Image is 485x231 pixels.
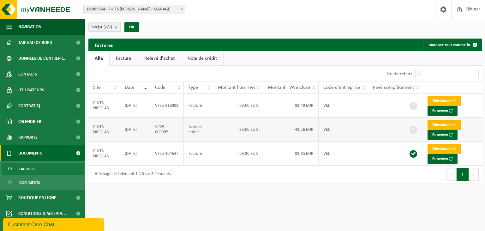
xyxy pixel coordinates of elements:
td: -43,56 EUR [263,118,318,142]
span: Montant hors TVA [218,85,255,90]
span: 10-989864 - PUITS NICOLAS - MANAGE [84,5,185,14]
span: Code d'entreprise [323,85,360,90]
span: Code [155,85,165,90]
span: Factures [19,163,35,175]
span: Boutique en ligne [18,190,56,206]
a: Relevé d'achat [138,51,181,66]
button: Previous [446,168,457,181]
td: PUITS NICOLAS [88,94,120,118]
a: Télécharger [428,120,461,130]
span: Utilisateurs [18,82,44,98]
h2: Factures [88,39,119,51]
td: 69,00 EUR [213,94,263,118]
span: Navigation [18,19,41,35]
button: 1 [457,168,469,181]
span: Type [189,85,198,90]
button: Renvoyer [428,106,458,116]
span: Contrat(s) [18,98,40,114]
td: VF25-119883 [150,94,184,118]
td: -36,00 EUR [213,118,263,142]
span: Contacts [18,66,37,82]
td: [DATE] [120,118,150,142]
span: Site(s) [92,22,112,32]
span: Conditions d'accepta... [18,206,66,222]
td: VEL [319,118,368,142]
label: Rechercher: [387,71,412,76]
span: Date [125,85,135,90]
td: [DATE] [120,142,150,166]
button: Next [469,168,479,181]
td: VEL [319,94,368,118]
span: 10-989864 - PUITS NICOLAS - MANAGE [83,5,185,14]
a: Facture [110,51,138,66]
button: Marquer tout comme lu [423,39,481,51]
a: Télécharger [428,96,461,106]
button: Renvoyer [428,130,458,140]
span: Montant TVA incluse [268,85,310,90]
span: Documents [19,177,40,189]
td: PUITS NICOLAS [88,118,120,142]
button: Site(s)(2/2) [88,22,121,32]
div: Affichage de l'élément 1 à 3 sur 3 éléments [92,169,171,180]
button: OK [124,22,139,32]
a: Documents [2,176,84,188]
td: VEL [319,142,368,166]
td: 69,30 EUR [213,142,263,166]
button: Renvoyer [428,154,458,164]
span: Site [93,85,101,90]
count: (2/2) [104,25,112,29]
span: Calendrier [18,114,41,130]
span: Payé complètement [373,85,414,90]
span: Rapports [18,130,38,145]
td: VF25-104647 [150,142,184,166]
iframe: chat widget [3,217,105,231]
td: VC25-003095 [150,118,184,142]
a: Alle [88,51,109,66]
td: 83,85 EUR [263,142,318,166]
a: Télécharger [428,144,461,154]
td: PUITS NICOLAS [88,142,120,166]
td: Facture [184,94,213,118]
span: Données de l'entrepr... [18,51,67,66]
td: 83,49 EUR [263,94,318,118]
td: [DATE] [120,94,150,118]
td: Note de crédit [184,118,213,142]
td: Facture [184,142,213,166]
a: Factures [2,163,84,175]
span: Documents [18,145,42,161]
a: Note de crédit [181,51,223,66]
span: Tableau de bord [18,35,52,51]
